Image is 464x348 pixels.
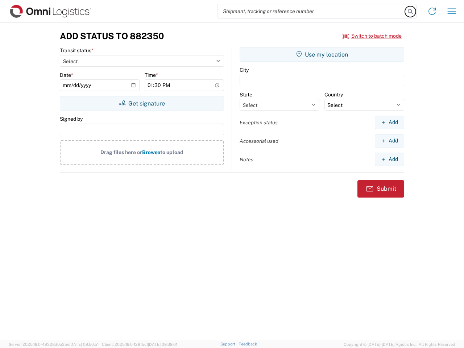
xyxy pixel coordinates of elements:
[240,119,278,126] label: Exception status
[142,149,160,155] span: Browse
[324,91,343,98] label: Country
[60,96,224,111] button: Get signature
[100,149,142,155] span: Drag files here or
[240,47,404,62] button: Use my location
[160,149,183,155] span: to upload
[102,342,177,347] span: Client: 2025.19.0-129fbcf
[69,342,99,347] span: [DATE] 09:50:51
[357,180,404,198] button: Submit
[60,116,83,122] label: Signed by
[60,31,164,41] h3: Add Status to 882350
[240,91,252,98] label: State
[60,72,73,78] label: Date
[375,116,404,129] button: Add
[145,72,158,78] label: Time
[148,342,177,347] span: [DATE] 09:39:01
[375,134,404,148] button: Add
[375,153,404,166] button: Add
[60,47,94,54] label: Transit status
[240,156,253,163] label: Notes
[217,4,405,18] input: Shipment, tracking or reference number
[344,341,455,348] span: Copyright © [DATE]-[DATE] Agistix Inc., All Rights Reserved
[343,30,402,42] button: Switch to batch mode
[239,342,257,346] a: Feedback
[9,342,99,347] span: Server: 2025.19.0-49328d0a35e
[240,138,278,144] label: Accessorial used
[240,67,249,73] label: City
[220,342,239,346] a: Support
